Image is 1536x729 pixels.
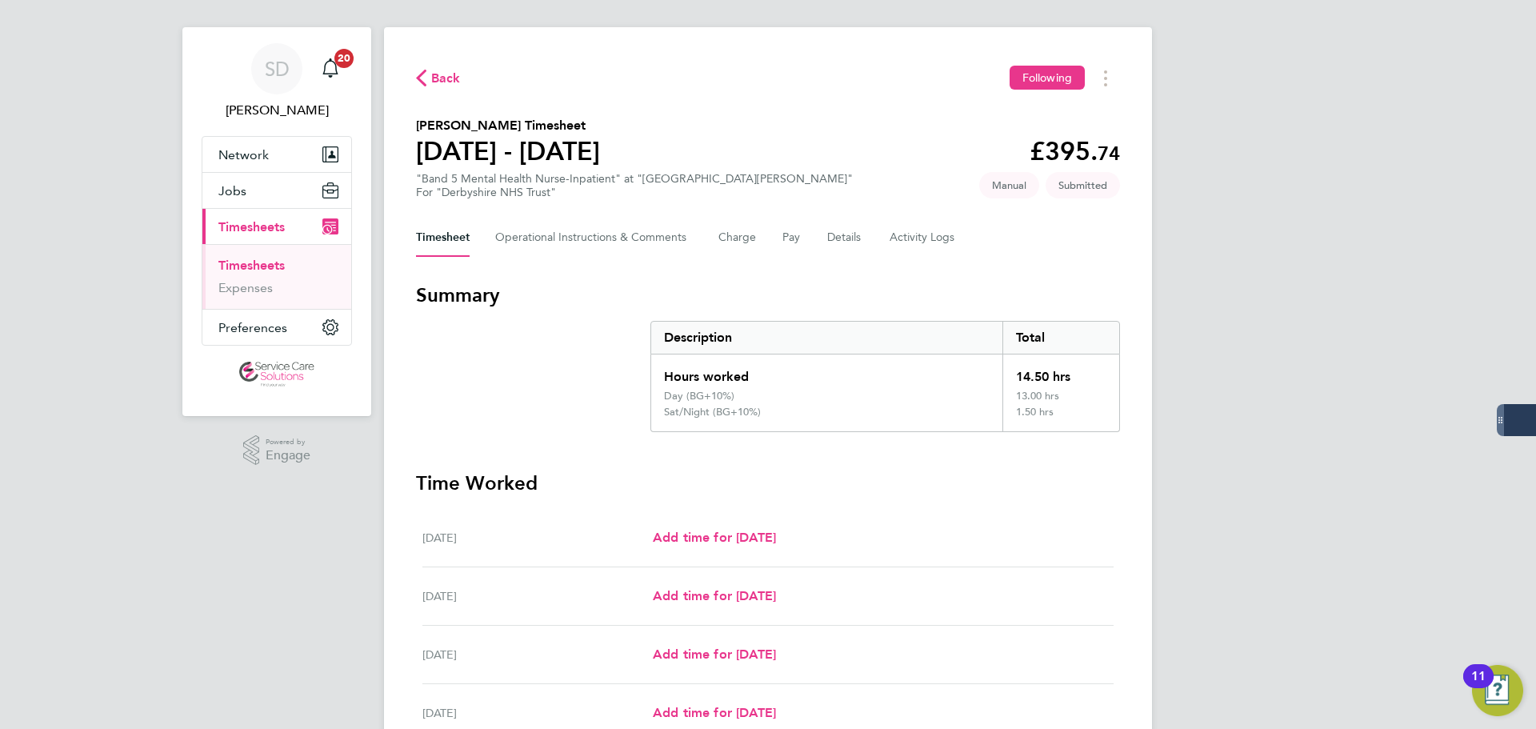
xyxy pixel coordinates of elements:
[1010,66,1085,90] button: Following
[218,147,269,162] span: Network
[239,362,314,387] img: servicecare-logo-retina.png
[664,406,761,419] div: Sat/Night (BG+10%)
[202,173,351,208] button: Jobs
[422,645,653,664] div: [DATE]
[182,27,371,416] nav: Main navigation
[979,172,1039,198] span: This timesheet was manually created.
[202,137,351,172] button: Network
[1472,665,1523,716] button: Open Resource Center, 11 new notifications
[416,135,600,167] h1: [DATE] - [DATE]
[416,172,853,199] div: "Band 5 Mental Health Nurse-Inpatient" at "[GEOGRAPHIC_DATA][PERSON_NAME]"
[202,244,351,309] div: Timesheets
[495,218,693,257] button: Operational Instructions & Comments
[265,58,290,79] span: SD
[1091,66,1120,90] button: Timesheets Menu
[422,703,653,723] div: [DATE]
[416,116,600,135] h2: [PERSON_NAME] Timesheet
[653,587,776,606] a: Add time for [DATE]
[1046,172,1120,198] span: This timesheet is Submitted.
[314,43,346,94] a: 20
[202,43,352,120] a: SD[PERSON_NAME]
[1098,142,1120,165] span: 74
[651,354,1002,390] div: Hours worked
[653,645,776,664] a: Add time for [DATE]
[202,101,352,120] span: Samantha Dix
[1002,354,1119,390] div: 14.50 hrs
[1002,390,1119,406] div: 13.00 hrs
[422,587,653,606] div: [DATE]
[653,588,776,603] span: Add time for [DATE]
[266,435,310,449] span: Powered by
[416,471,1120,496] h3: Time Worked
[218,183,246,198] span: Jobs
[827,218,864,257] button: Details
[202,209,351,244] button: Timesheets
[218,320,287,335] span: Preferences
[218,258,285,273] a: Timesheets
[653,703,776,723] a: Add time for [DATE]
[653,705,776,720] span: Add time for [DATE]
[650,321,1120,432] div: Summary
[416,218,470,257] button: Timesheet
[890,218,957,257] button: Activity Logs
[202,362,352,387] a: Go to home page
[431,69,461,88] span: Back
[653,528,776,547] a: Add time for [DATE]
[1471,676,1486,697] div: 11
[266,449,310,463] span: Engage
[1030,136,1120,166] app-decimal: £395.
[416,282,1120,308] h3: Summary
[1022,70,1072,85] span: Following
[416,186,853,199] div: For "Derbyshire NHS Trust"
[664,390,734,403] div: Day (BG+10%)
[651,322,1002,354] div: Description
[416,68,461,88] button: Back
[653,530,776,545] span: Add time for [DATE]
[334,49,354,68] span: 20
[218,280,273,295] a: Expenses
[718,218,757,257] button: Charge
[782,218,802,257] button: Pay
[422,528,653,547] div: [DATE]
[1002,322,1119,354] div: Total
[202,310,351,345] button: Preferences
[243,435,311,466] a: Powered byEngage
[1002,406,1119,431] div: 1.50 hrs
[653,647,776,662] span: Add time for [DATE]
[218,219,285,234] span: Timesheets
